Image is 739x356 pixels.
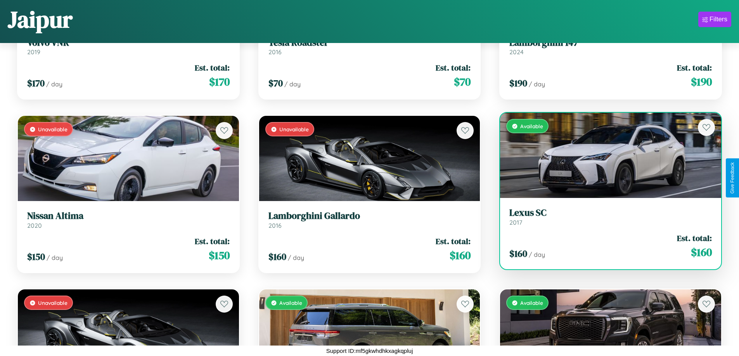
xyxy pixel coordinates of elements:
span: Est. total: [436,62,471,73]
span: Est. total: [677,62,712,73]
span: $ 160 [509,247,527,260]
h1: Jaipur [8,3,73,35]
span: / day [46,80,62,88]
span: / day [529,80,545,88]
span: $ 170 [209,74,230,89]
span: Unavailable [38,126,67,132]
a: Tesla Roadster2016 [268,37,471,56]
span: $ 160 [691,244,712,260]
p: Support ID: mf5gkwhdhkxagkqpluj [326,346,413,356]
span: Est. total: [195,62,230,73]
div: Give Feedback [730,162,735,194]
span: 2020 [27,222,42,229]
span: Est. total: [195,236,230,247]
a: Lamborghini 1472024 [509,37,712,56]
span: $ 160 [268,250,286,263]
span: $ 150 [27,250,45,263]
span: / day [47,254,63,261]
span: 2016 [268,48,282,56]
span: 2019 [27,48,40,56]
a: Nissan Altima2020 [27,210,230,229]
span: Unavailable [38,299,67,306]
span: 2016 [268,222,282,229]
div: Filters [710,15,727,23]
a: Lamborghini Gallardo2016 [268,210,471,229]
span: $ 70 [454,74,471,89]
span: $ 70 [268,77,283,89]
span: Available [520,123,543,129]
span: / day [529,251,545,258]
span: 2024 [509,48,524,56]
h3: Nissan Altima [27,210,230,222]
a: Volvo VNR2019 [27,37,230,56]
h3: Lexus SC [509,207,712,218]
span: Available [520,299,543,306]
span: $ 170 [27,77,45,89]
span: $ 190 [509,77,527,89]
span: $ 150 [209,248,230,263]
span: Est. total: [436,236,471,247]
span: / day [284,80,301,88]
h3: Lamborghini Gallardo [268,210,471,222]
span: Available [279,299,302,306]
a: Lexus SC2017 [509,207,712,226]
span: $ 190 [691,74,712,89]
span: / day [288,254,304,261]
button: Filters [698,12,731,27]
span: Unavailable [279,126,309,132]
span: $ 160 [450,248,471,263]
span: Est. total: [677,232,712,244]
span: 2017 [509,218,522,226]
